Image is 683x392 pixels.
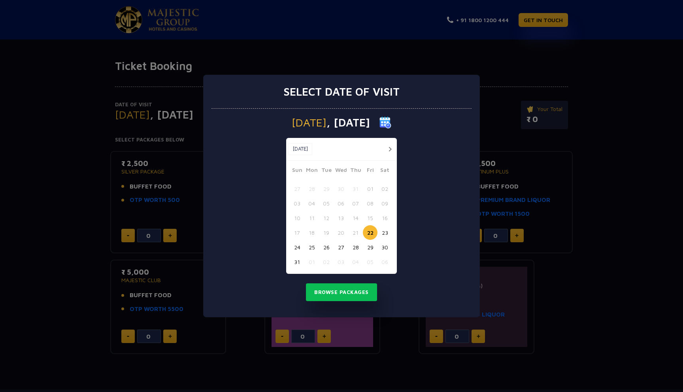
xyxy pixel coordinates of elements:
[290,225,304,240] button: 17
[348,240,363,254] button: 28
[292,117,326,128] span: [DATE]
[348,225,363,240] button: 21
[363,240,377,254] button: 29
[319,240,334,254] button: 26
[304,166,319,177] span: Mon
[363,181,377,196] button: 01
[363,166,377,177] span: Fri
[334,254,348,269] button: 03
[377,166,392,177] span: Sat
[377,196,392,211] button: 09
[334,240,348,254] button: 27
[290,181,304,196] button: 27
[377,181,392,196] button: 02
[363,225,377,240] button: 22
[348,181,363,196] button: 31
[319,211,334,225] button: 12
[290,240,304,254] button: 24
[304,240,319,254] button: 25
[306,283,377,302] button: Browse Packages
[304,211,319,225] button: 11
[304,254,319,269] button: 01
[363,196,377,211] button: 08
[304,181,319,196] button: 28
[319,225,334,240] button: 19
[319,181,334,196] button: 29
[288,143,312,155] button: [DATE]
[319,196,334,211] button: 05
[290,166,304,177] span: Sun
[377,211,392,225] button: 16
[326,117,370,128] span: , [DATE]
[379,117,391,128] img: calender icon
[319,254,334,269] button: 02
[348,196,363,211] button: 07
[377,225,392,240] button: 23
[334,225,348,240] button: 20
[304,225,319,240] button: 18
[290,196,304,211] button: 03
[348,254,363,269] button: 04
[290,211,304,225] button: 10
[348,166,363,177] span: Thu
[334,166,348,177] span: Wed
[377,254,392,269] button: 06
[334,196,348,211] button: 06
[363,211,377,225] button: 15
[334,181,348,196] button: 30
[319,166,334,177] span: Tue
[283,85,400,98] h3: Select date of visit
[348,211,363,225] button: 14
[290,254,304,269] button: 31
[363,254,377,269] button: 05
[334,211,348,225] button: 13
[377,240,392,254] button: 30
[304,196,319,211] button: 04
